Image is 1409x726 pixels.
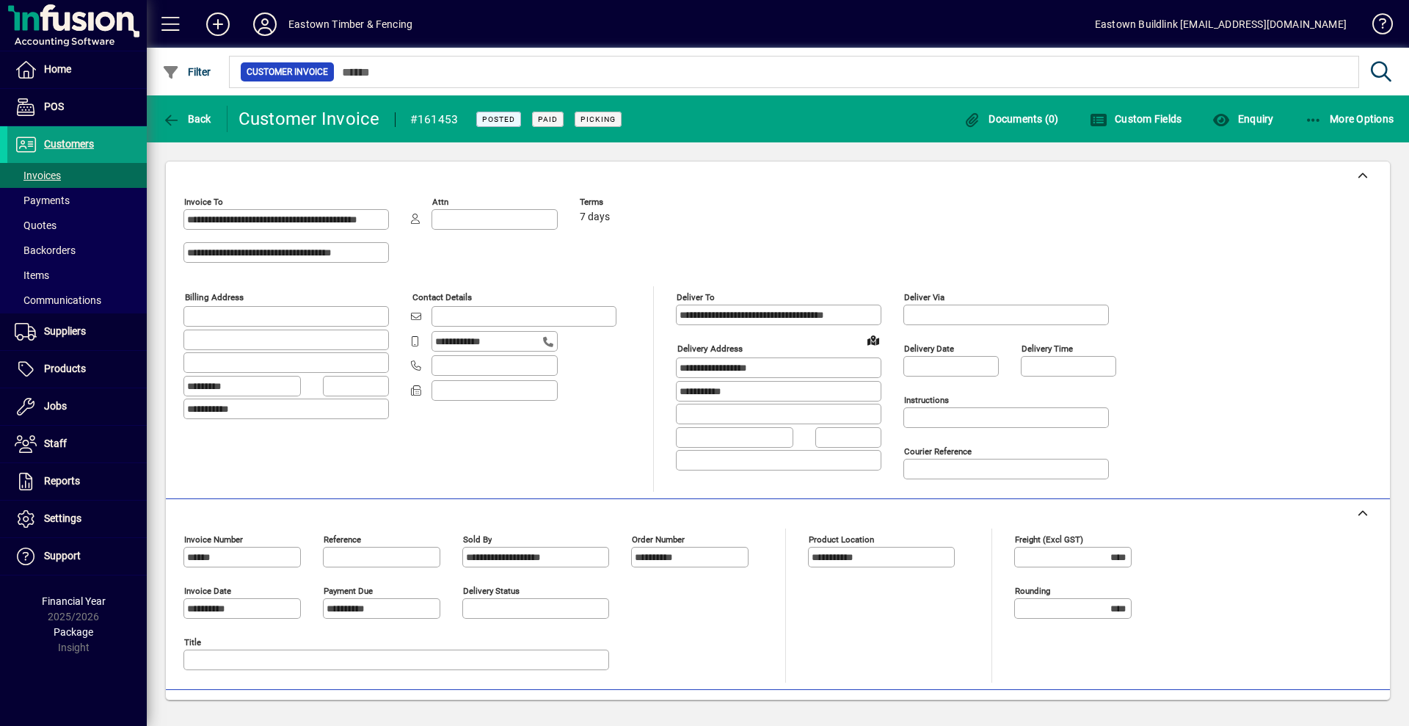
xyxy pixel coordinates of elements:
[1301,106,1398,132] button: More Options
[44,363,86,374] span: Products
[432,197,448,207] mat-label: Attn
[44,512,81,524] span: Settings
[44,438,67,449] span: Staff
[1086,106,1186,132] button: Custom Fields
[580,197,668,207] span: Terms
[463,534,492,545] mat-label: Sold by
[7,213,147,238] a: Quotes
[247,65,328,79] span: Customer Invoice
[580,211,610,223] span: 7 days
[482,115,515,124] span: Posted
[1209,106,1277,132] button: Enquiry
[7,501,147,537] a: Settings
[15,170,61,181] span: Invoices
[1015,586,1050,596] mat-label: Rounding
[7,163,147,188] a: Invoices
[184,534,243,545] mat-label: Invoice number
[44,550,81,562] span: Support
[7,263,147,288] a: Items
[1090,113,1182,125] span: Custom Fields
[904,395,949,405] mat-label: Instructions
[241,11,288,37] button: Profile
[159,106,215,132] button: Back
[239,107,380,131] div: Customer Invoice
[15,244,76,256] span: Backorders
[7,89,147,126] a: POS
[147,106,227,132] app-page-header-button: Back
[7,463,147,500] a: Reports
[677,292,715,302] mat-label: Deliver To
[1095,12,1347,36] div: Eastown Buildlink [EMAIL_ADDRESS][DOMAIN_NAME]
[15,195,70,206] span: Payments
[904,292,944,302] mat-label: Deliver via
[162,66,211,78] span: Filter
[7,51,147,88] a: Home
[42,595,106,607] span: Financial Year
[324,586,373,596] mat-label: Payment due
[54,626,93,638] span: Package
[15,219,57,231] span: Quotes
[7,538,147,575] a: Support
[184,586,231,596] mat-label: Invoice date
[44,101,64,112] span: POS
[964,113,1059,125] span: Documents (0)
[632,534,685,545] mat-label: Order number
[1212,113,1273,125] span: Enquiry
[7,313,147,350] a: Suppliers
[7,188,147,213] a: Payments
[288,12,412,36] div: Eastown Timber & Fencing
[7,288,147,313] a: Communications
[1361,3,1391,51] a: Knowledge Base
[862,328,885,352] a: View on map
[44,63,71,75] span: Home
[7,426,147,462] a: Staff
[324,534,361,545] mat-label: Reference
[44,325,86,337] span: Suppliers
[960,106,1063,132] button: Documents (0)
[7,238,147,263] a: Backorders
[15,294,101,306] span: Communications
[44,475,80,487] span: Reports
[159,59,215,85] button: Filter
[44,400,67,412] span: Jobs
[184,637,201,647] mat-label: Title
[15,269,49,281] span: Items
[1305,113,1394,125] span: More Options
[184,197,223,207] mat-label: Invoice To
[463,586,520,596] mat-label: Delivery status
[7,388,147,425] a: Jobs
[7,351,147,388] a: Products
[194,11,241,37] button: Add
[1015,534,1083,545] mat-label: Freight (excl GST)
[538,115,558,124] span: Paid
[904,446,972,457] mat-label: Courier Reference
[44,138,94,150] span: Customers
[162,113,211,125] span: Back
[410,108,459,131] div: #161453
[1022,344,1073,354] mat-label: Delivery time
[580,115,616,124] span: Picking
[809,534,874,545] mat-label: Product location
[904,344,954,354] mat-label: Delivery date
